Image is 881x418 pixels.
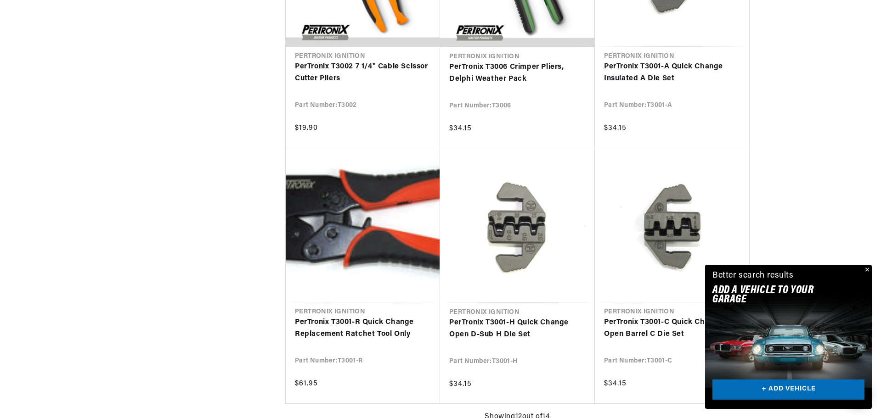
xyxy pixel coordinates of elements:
h2: Add A VEHICLE to your garage [712,286,841,305]
a: PerTronix T3001-C Quick Change Open Barrel C Die Set [604,317,740,340]
button: Close [861,265,872,276]
a: PerTronix T3001-R Quick Change Replacement Ratchet Tool Only [295,317,431,340]
div: Better search results [712,269,794,283]
a: PerTronix T3001-H Quick Change Open D-Sub H Die Set [449,317,586,340]
a: PerTronix T3002 7 1/4" Cable Scissor Cutter Pliers [295,61,431,84]
a: PerTronix T3001-A Quick Change Insulated A Die Set [604,61,740,84]
a: PerTronix T3006 Crimper Pliers, Delphi Weather Pack [449,61,586,85]
a: + ADD VEHICLE [712,379,864,400]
